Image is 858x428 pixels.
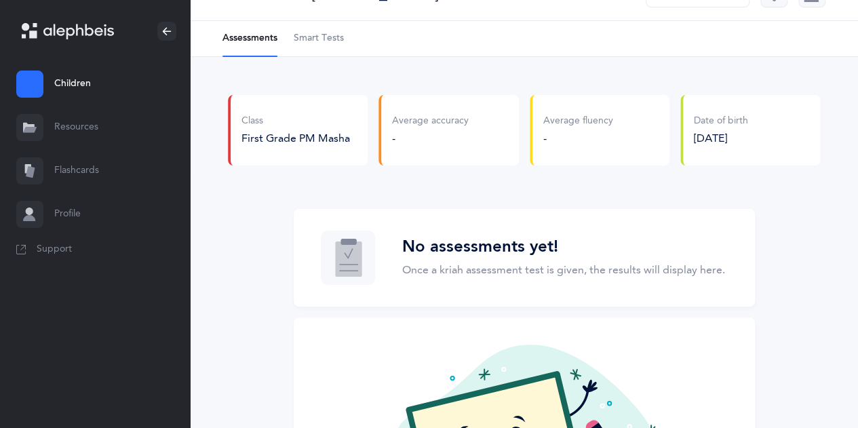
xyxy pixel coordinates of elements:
p: Once a kriah assessment test is given, the results will display here. [402,262,725,278]
div: - [392,131,469,146]
div: Average accuracy [392,115,469,128]
div: [DATE] [694,131,748,146]
span: Support [37,243,72,256]
span: First Grade PM Masha [241,132,350,144]
div: Class [241,115,350,128]
h3: No assessments yet! [402,237,725,257]
a: Smart Tests [294,21,344,56]
div: - [543,131,613,146]
span: Smart Tests [294,32,344,45]
div: Date of birth [694,115,748,128]
div: Average fluency [543,115,613,128]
